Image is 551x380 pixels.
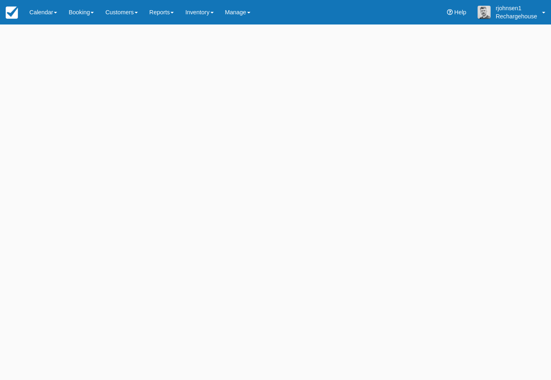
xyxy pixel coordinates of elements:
[6,7,18,19] img: checkfront-main-nav-mini-logo.png
[447,9,453,15] i: Help
[496,12,537,20] p: Rechargehouse
[496,4,537,12] p: rjohnsen1
[478,6,491,19] img: A1
[454,9,467,16] span: Help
